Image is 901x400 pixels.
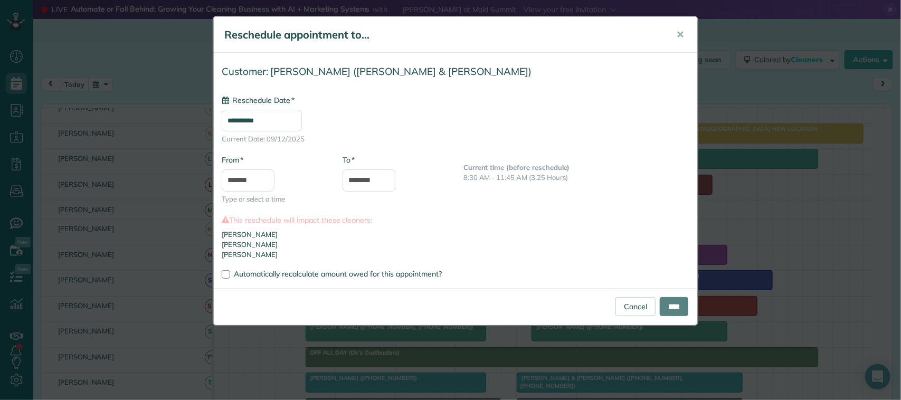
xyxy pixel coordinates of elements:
[222,66,689,77] h4: Customer: [PERSON_NAME] ([PERSON_NAME] & [PERSON_NAME])
[222,240,689,250] li: [PERSON_NAME]
[222,95,295,106] label: Reschedule Date
[222,134,689,144] span: Current Date: 09/12/2025
[222,230,689,240] li: [PERSON_NAME]
[222,250,689,260] li: [PERSON_NAME]
[676,28,684,41] span: ✕
[463,173,689,183] p: 8:30 AM - 11:45 AM (3.25 Hours)
[234,269,442,279] span: Automatically recalculate amount owed for this appointment?
[463,163,570,172] b: Current time (before reschedule)
[615,297,656,316] a: Cancel
[343,155,355,165] label: To
[222,194,327,204] span: Type or select a time
[222,155,243,165] label: From
[224,27,661,42] h5: Reschedule appointment to...
[222,215,689,225] label: This reschedule will impact these cleaners:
